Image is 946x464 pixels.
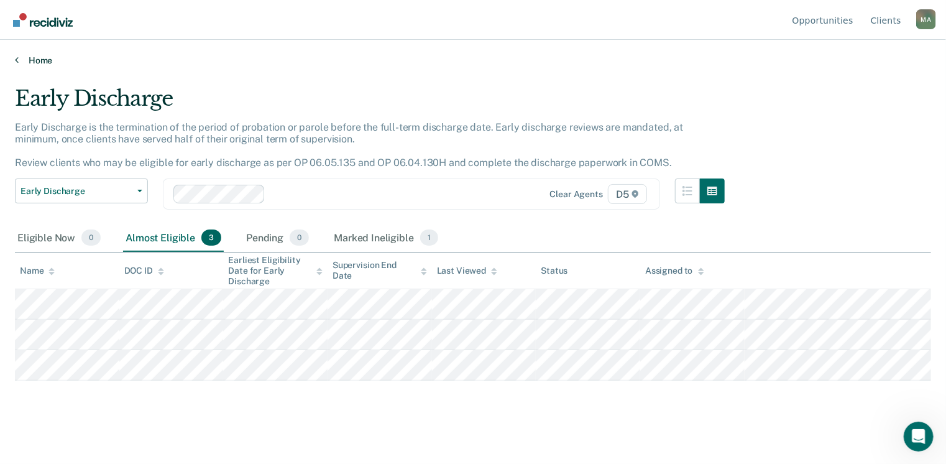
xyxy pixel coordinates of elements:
div: Early Discharge [15,86,725,121]
span: 0 [81,230,101,246]
p: Early Discharge is the termination of the period of probation or parole before the full-term disc... [15,121,683,169]
span: D5 [608,184,647,204]
iframe: Intercom live chat [904,422,934,452]
button: Early Discharge [15,179,148,203]
span: Early Discharge [21,186,132,197]
div: Assigned to [645,266,704,276]
div: Marked Ineligible1 [331,225,441,252]
div: Pending0 [244,225,311,252]
img: Recidiviz [13,13,73,27]
button: Profile dropdown button [916,9,936,29]
div: Earliest Eligibility Date for Early Discharge [228,255,323,286]
span: 1 [420,230,438,246]
div: DOC ID [124,266,164,276]
a: Home [15,55,931,66]
div: Name [20,266,55,276]
div: Supervision End Date [333,260,427,281]
span: 3 [201,230,221,246]
div: Almost Eligible3 [123,225,224,252]
span: 0 [290,230,309,246]
div: Last Viewed [437,266,497,276]
div: Clear agents [550,189,603,200]
div: Eligible Now0 [15,225,103,252]
div: M A [916,9,936,29]
div: Status [541,266,567,276]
